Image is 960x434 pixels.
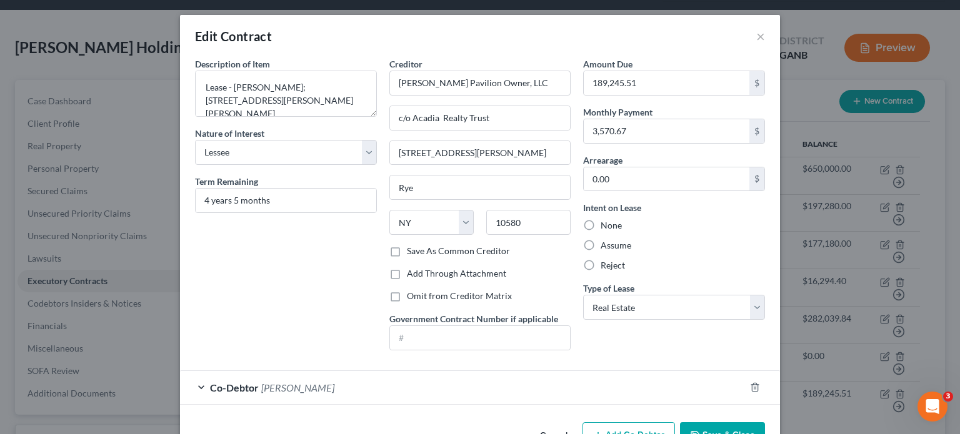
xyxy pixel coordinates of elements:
[195,59,270,69] span: Description of Item
[407,245,510,257] label: Save As Common Creditor
[389,312,558,325] label: Government Contract Number if applicable
[389,71,571,96] input: Search creditor by name...
[390,141,571,165] input: Apt, Suite, etc...
[583,201,641,214] label: Intent on Lease
[583,154,622,167] label: Arrearage
[583,57,632,71] label: Amount Due
[756,29,765,44] button: ×
[261,382,334,393] span: [PERSON_NAME]
[195,27,272,45] div: Edit Contract
[196,189,376,212] input: --
[390,106,571,130] input: Enter address...
[195,175,258,188] label: Term Remaining
[583,106,652,119] label: Monthly Payment
[486,210,571,235] input: Enter zip..
[917,392,947,422] iframe: Intercom live chat
[407,290,512,302] label: Omit from Creditor Matrix
[749,119,764,143] div: $
[210,382,259,393] span: Co-Debtor
[389,59,422,69] span: Creditor
[583,283,634,293] span: Type of Lease
[749,167,764,191] div: $
[195,127,264,140] label: Nature of Interest
[749,71,764,95] div: $
[584,119,749,143] input: 0.00
[390,175,571,199] input: Enter city...
[584,167,749,191] input: 0.00
[407,267,506,280] label: Add Through Attachment
[943,392,953,402] span: 3
[601,239,631,252] label: Assume
[601,219,622,232] label: None
[601,259,625,272] label: Reject
[584,71,749,95] input: 0.00
[390,326,571,350] input: #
